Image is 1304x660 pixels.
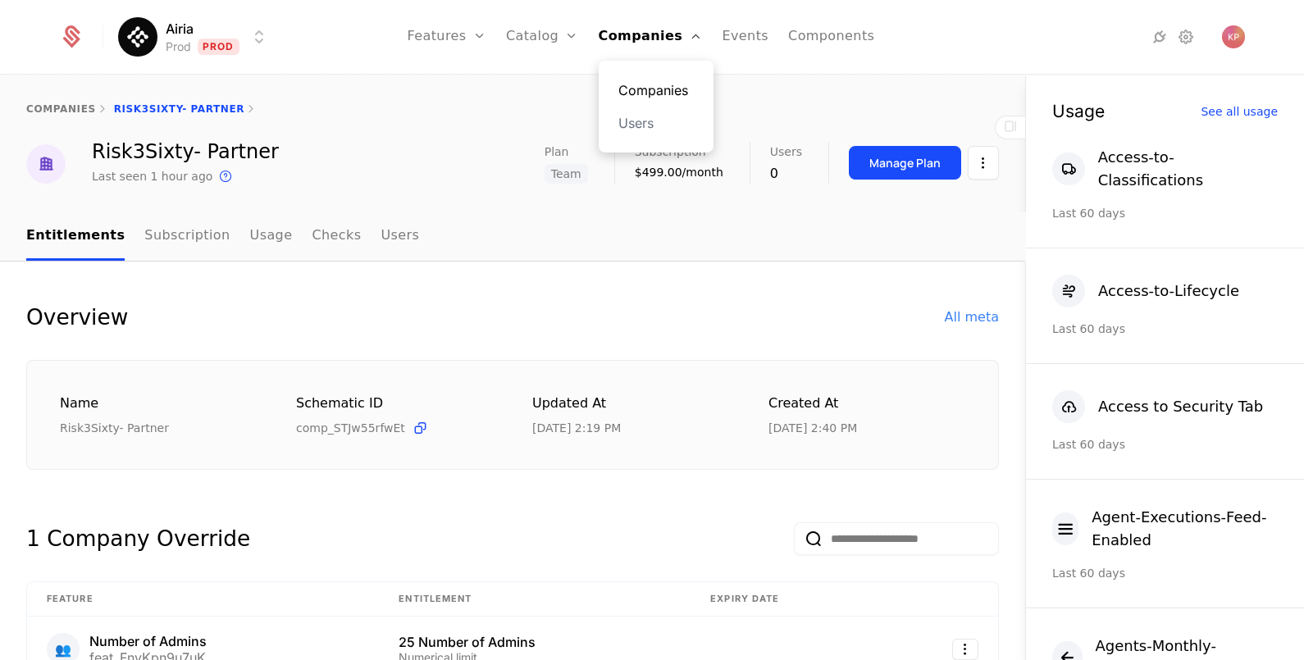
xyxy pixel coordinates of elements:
[296,394,493,413] div: Schematic ID
[1052,321,1278,337] div: Last 60 days
[618,80,694,100] a: Companies
[1052,205,1278,221] div: Last 60 days
[379,582,691,617] th: Entitlement
[1150,27,1169,47] a: Integrations
[1052,565,1278,581] div: Last 60 days
[60,420,257,436] div: Risk3Sixty- Partner
[92,142,279,162] div: Risk3Sixty- Partner
[26,212,999,261] nav: Main
[144,212,230,261] a: Subscription
[768,420,857,436] div: 7/29/25, 2:40 PM
[60,394,257,414] div: Name
[635,146,706,157] span: Subscription
[198,39,239,55] span: Prod
[26,301,128,334] div: Overview
[849,146,961,180] button: Manage Plan
[1052,275,1239,307] button: Access-to-Lifecycle
[1222,25,1245,48] img: Katrina Peek
[166,39,191,55] div: Prod
[26,212,125,261] a: Entitlements
[1098,395,1263,418] div: Access to Security Tab
[312,212,361,261] a: Checks
[968,146,999,180] button: Select action
[618,113,694,133] a: Users
[123,19,269,55] button: Select environment
[1052,436,1278,453] div: Last 60 days
[118,17,157,57] img: Airia
[1201,106,1278,117] div: See all usage
[166,19,194,39] span: Airia
[532,394,729,414] div: Updated at
[1052,506,1278,552] button: Agent-Executions-Feed-Enabled
[545,164,588,184] span: Team
[26,212,419,261] ul: Choose Sub Page
[89,635,207,648] div: Number of Admins
[635,164,723,180] div: $499.00/month
[381,212,419,261] a: Users
[770,164,802,184] div: 0
[1098,146,1278,192] div: Access-to-Classifications
[869,155,941,171] div: Manage Plan
[691,582,882,617] th: Expiry date
[26,522,250,555] div: 1 Company Override
[1052,390,1263,423] button: Access to Security Tab
[92,168,212,184] div: Last seen 1 hour ago
[26,144,66,184] img: Risk3Sixty- Partner
[1176,27,1196,47] a: Settings
[770,146,802,157] span: Users
[27,582,379,617] th: Feature
[250,212,293,261] a: Usage
[952,639,978,660] button: Select action
[545,146,569,157] span: Plan
[1092,506,1278,552] div: Agent-Executions-Feed-Enabled
[1052,102,1105,120] div: Usage
[296,420,405,436] span: comp_STJw55rfwEt
[26,103,96,115] a: companies
[532,420,621,436] div: 9/2/25, 2:19 PM
[1052,146,1278,192] button: Access-to-Classifications
[945,307,999,327] div: All meta
[399,635,671,649] div: 25 Number of Admins
[1098,280,1239,303] div: Access-to-Lifecycle
[768,394,965,414] div: Created at
[1222,25,1245,48] button: Open user button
